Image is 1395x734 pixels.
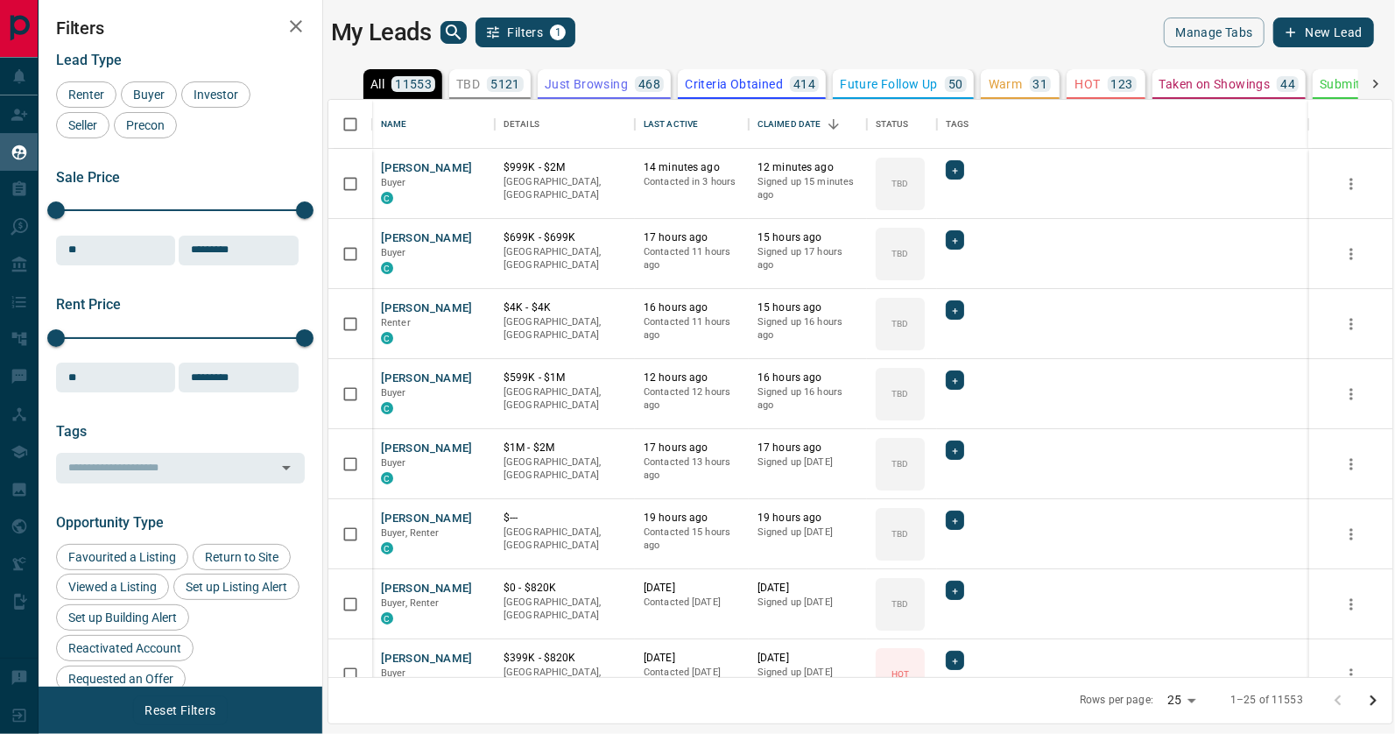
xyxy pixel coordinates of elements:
p: $699K - $699K [504,230,626,245]
p: [GEOGRAPHIC_DATA], [GEOGRAPHIC_DATA] [504,455,626,483]
p: Taken on Showings [1159,78,1271,90]
p: [GEOGRAPHIC_DATA], [GEOGRAPHIC_DATA] [504,245,626,272]
p: Contacted 11 hours ago [644,315,740,342]
div: Tags [946,100,969,149]
p: $999K - $2M [504,160,626,175]
p: [DATE] [644,581,740,596]
p: 44 [1280,78,1295,90]
div: + [946,371,964,390]
button: New Lead [1273,18,1374,47]
p: Warm [989,78,1023,90]
span: Renter [62,88,110,102]
div: condos.ca [381,192,393,204]
span: Return to Site [199,550,285,564]
span: Favourited a Listing [62,550,182,564]
p: TBD [891,457,908,470]
p: 19 hours ago [757,511,858,526]
div: condos.ca [381,262,393,274]
div: Reactivated Account [56,635,194,661]
button: [PERSON_NAME] [381,300,473,317]
p: 14 minutes ago [644,160,740,175]
span: + [952,161,958,179]
span: + [952,441,958,459]
span: Rent Price [56,296,121,313]
button: more [1338,451,1364,477]
button: [PERSON_NAME] [381,581,473,597]
div: condos.ca [381,332,393,344]
div: Return to Site [193,544,291,570]
span: + [952,582,958,599]
p: 17 hours ago [757,441,858,455]
span: + [952,512,958,529]
div: Status [876,100,909,149]
p: [GEOGRAPHIC_DATA], [GEOGRAPHIC_DATA] [504,526,626,553]
p: 19 hours ago [644,511,740,526]
div: Requested an Offer [56,666,186,692]
p: 17 hours ago [644,441,740,455]
p: 31 [1033,78,1048,90]
div: Name [381,100,407,149]
button: more [1338,661,1364,688]
button: search button [440,21,467,44]
p: TBD [891,247,908,260]
div: + [946,651,964,670]
p: TBD [456,78,480,90]
p: 468 [638,78,660,90]
span: + [952,231,958,249]
span: + [952,371,958,389]
p: 123 [1111,78,1133,90]
p: 16 hours ago [757,371,858,385]
p: Just Browsing [545,78,628,90]
h1: My Leads [331,18,432,46]
p: Future Follow Up [840,78,937,90]
p: [GEOGRAPHIC_DATA], [GEOGRAPHIC_DATA] [504,385,626,413]
p: TBD [891,387,908,400]
p: $4K - $4K [504,300,626,315]
button: [PERSON_NAME] [381,651,473,667]
div: condos.ca [381,612,393,625]
span: Set up Building Alert [62,610,183,625]
p: 12 hours ago [644,371,740,385]
button: [PERSON_NAME] [381,441,473,457]
p: TBD [891,527,908,540]
p: $0 - $820K [504,581,626,596]
button: [PERSON_NAME] [381,371,473,387]
p: TBD [891,597,908,610]
p: [GEOGRAPHIC_DATA], [GEOGRAPHIC_DATA] [504,175,626,202]
span: Reactivated Account [62,641,187,655]
p: Contacted 11 hours ago [644,245,740,272]
p: Contacted in 3 hours [644,175,740,189]
p: Contacted [DATE] [644,596,740,610]
p: $1M - $2M [504,441,626,455]
p: Signed up [DATE] [757,596,858,610]
p: HOT [891,667,909,681]
div: Viewed a Listing [56,574,169,600]
div: Set up Listing Alert [173,574,299,600]
p: 15 hours ago [757,230,858,245]
p: Signed up 16 hours ago [757,385,858,413]
p: Rows per page: [1080,693,1153,708]
span: Investor [187,88,244,102]
span: Seller [62,118,103,132]
p: [DATE] [757,651,858,666]
p: 50 [948,78,963,90]
div: condos.ca [381,472,393,484]
div: condos.ca [381,542,393,554]
p: [GEOGRAPHIC_DATA], [GEOGRAPHIC_DATA] [504,666,626,693]
h2: Filters [56,18,305,39]
p: 11553 [395,78,432,90]
p: 15 hours ago [757,300,858,315]
div: Details [495,100,635,149]
p: 17 hours ago [644,230,740,245]
div: condos.ca [381,402,393,414]
div: Details [504,100,539,149]
p: Contacted 12 hours ago [644,385,740,413]
div: Buyer [121,81,177,108]
p: All [370,78,384,90]
button: more [1338,381,1364,407]
span: Renter [381,317,411,328]
p: Signed up 16 hours ago [757,315,858,342]
div: Claimed Date [749,100,867,149]
p: [DATE] [757,581,858,596]
button: Filters1 [476,18,576,47]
